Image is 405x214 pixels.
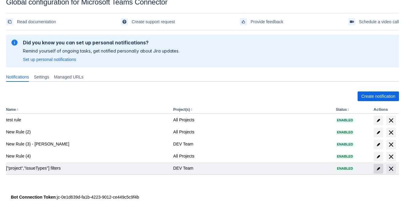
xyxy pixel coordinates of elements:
strong: Bot Connection Token [11,195,56,200]
span: Create notification [361,91,395,101]
h2: Did you know you can set up personal notifications? [23,40,179,46]
div: New Rule (3) - [PERSON_NAME] [6,141,169,147]
button: Project(s) [173,107,190,112]
a: Schedule a video call [348,17,399,27]
div: All Projects [173,129,331,135]
span: delete [387,117,395,124]
span: edit [376,166,381,171]
span: Settings [34,74,49,80]
span: Notifications [6,74,29,80]
a: Set up personal notifications [23,56,76,62]
a: Provide feedback [240,17,283,27]
div: All Projects [173,117,331,123]
span: information [11,39,18,46]
button: Create notification [358,91,399,101]
span: delete [387,153,395,160]
span: documentation [7,19,12,24]
span: Enabled [336,167,354,170]
div: DEV Team [173,141,331,147]
div: New Rule (2) [6,129,169,135]
span: edit [376,142,381,147]
a: Create support request [121,17,175,27]
span: edit [376,154,381,159]
span: edit [376,130,381,135]
span: Create support request [132,17,175,27]
span: Enabled [336,119,354,122]
div: New Rule (4) [6,153,169,159]
button: Status [336,107,347,112]
span: Enabled [336,131,354,134]
div: : jc-0e1d639d-fa1b-4223-9012-ce449c5c9f4b [11,194,394,200]
th: Actions [371,106,399,114]
div: DEV Team [173,165,331,171]
span: delete [387,141,395,148]
div: ["project","issueTypes"] filters [6,165,169,171]
span: delete [387,165,395,172]
span: Read documentation [17,17,56,27]
span: support [122,19,127,24]
span: videoCall [349,19,354,24]
span: feedback [241,19,246,24]
div: All Projects [173,153,331,159]
span: edit [376,118,381,123]
div: test rule [6,117,169,123]
button: Name [6,107,16,112]
span: delete [387,129,395,136]
span: Provide feedback [251,17,283,27]
span: Schedule a video call [359,17,399,27]
span: Enabled [336,143,354,146]
a: Read documentation [6,17,56,27]
span: Managed URLs [54,74,83,80]
span: Enabled [336,155,354,158]
p: Remind yourself of ongoing tasks, get notified personally about Jira updates. [23,48,179,54]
